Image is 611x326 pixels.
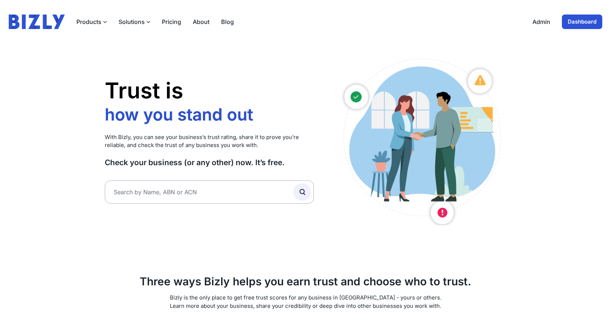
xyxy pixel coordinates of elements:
[336,55,506,225] img: Australian small business owners illustration
[105,77,183,103] span: Trust is
[105,180,314,204] input: Search by Name, ABN or ACN
[105,294,506,310] p: Bizly is the only place to get free trust scores for any business in [GEOGRAPHIC_DATA] - yours or...
[105,133,314,150] p: With Bizly, you can see your business’s trust rating, share it to prove you’re reliable, and chec...
[76,17,107,26] button: Products
[105,158,314,167] h3: Check your business (or any other) now. It’s free.
[532,17,550,26] a: Admin
[105,109,257,130] li: who you work with
[562,15,602,29] a: Dashboard
[119,17,150,26] button: Solutions
[221,17,234,26] a: Blog
[162,17,181,26] a: Pricing
[193,17,209,26] a: About
[105,275,506,288] h2: Three ways Bizly helps you earn trust and choose who to trust.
